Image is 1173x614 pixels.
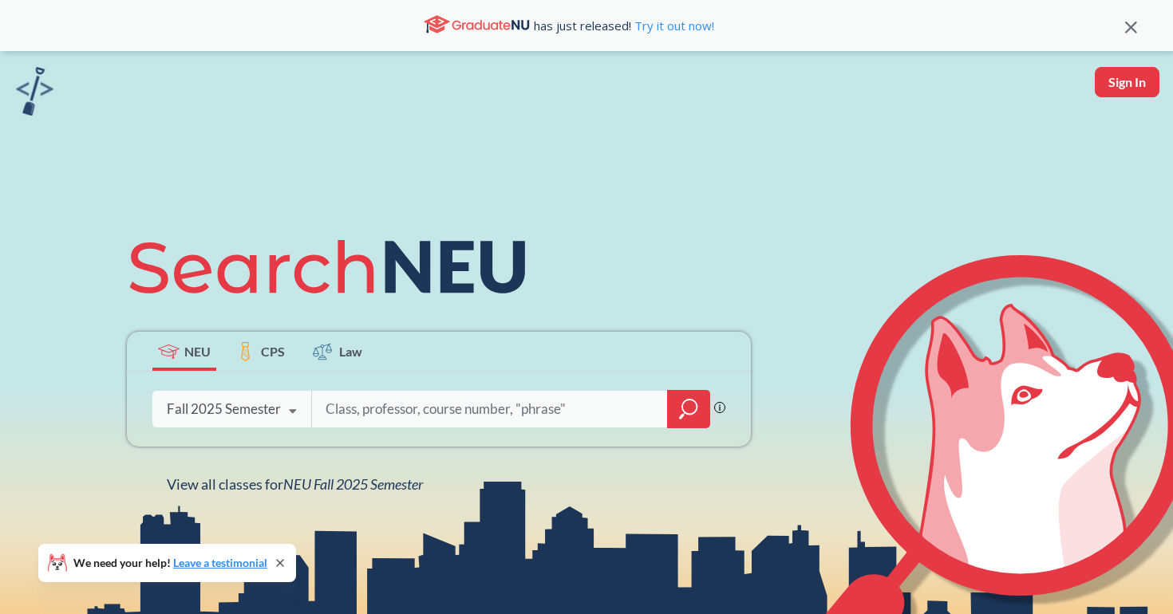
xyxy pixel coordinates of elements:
[631,18,714,33] a: Try it out now!
[261,342,285,360] span: CPS
[339,342,362,360] span: Law
[283,475,423,493] span: NEU Fall 2025 Semester
[679,398,698,420] svg: magnifying glass
[73,557,267,569] span: We need your help!
[534,17,714,34] span: has just released!
[173,556,267,569] a: Leave a testimonial
[16,67,53,116] img: sandbox logo
[667,390,710,428] div: magnifying glass
[16,67,53,120] a: sandbox logo
[167,400,281,418] div: Fall 2025 Semester
[184,342,211,360] span: NEU
[324,392,656,426] input: Class, professor, course number, "phrase"
[1095,67,1159,97] button: Sign In
[167,475,423,493] span: View all classes for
